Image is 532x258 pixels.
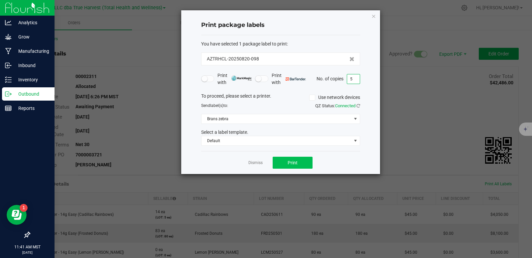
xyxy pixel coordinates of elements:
[288,160,298,165] span: Print
[231,76,252,81] img: mark_magic_cybra.png
[201,21,360,30] h4: Print package labels
[201,41,360,47] div: :
[12,76,52,84] p: Inventory
[3,244,52,250] p: 11:41 AM MST
[207,55,259,62] span: AZTRHCL-20250820-098
[5,34,12,40] inline-svg: Grow
[5,48,12,54] inline-svg: Manufacturing
[286,77,306,81] img: bartender.png
[272,72,306,86] span: Print with
[201,41,287,46] span: You have selected 1 package label to print
[3,250,52,255] p: [DATE]
[12,104,52,112] p: Reports
[12,19,52,27] p: Analytics
[5,76,12,83] inline-svg: Inventory
[309,94,360,101] label: Use network devices
[210,103,223,108] span: label(s)
[273,157,313,169] button: Print
[217,72,252,86] span: Print with
[12,61,52,69] p: Inbound
[12,33,52,41] p: Grow
[201,103,228,108] span: Send to:
[12,90,52,98] p: Outbound
[5,62,12,69] inline-svg: Inbound
[20,204,28,212] iframe: Resource center unread badge
[5,91,12,97] inline-svg: Outbound
[335,103,355,108] span: Connected
[5,19,12,26] inline-svg: Analytics
[7,205,27,225] iframe: Resource center
[196,93,365,103] div: To proceed, please select a printer.
[248,160,263,166] a: Dismiss
[12,47,52,55] p: Manufacturing
[201,114,351,124] span: Brans zebra
[315,103,360,108] span: QZ Status:
[201,136,351,145] span: Default
[317,76,343,81] span: No. of copies
[196,129,365,136] div: Select a label template.
[5,105,12,112] inline-svg: Reports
